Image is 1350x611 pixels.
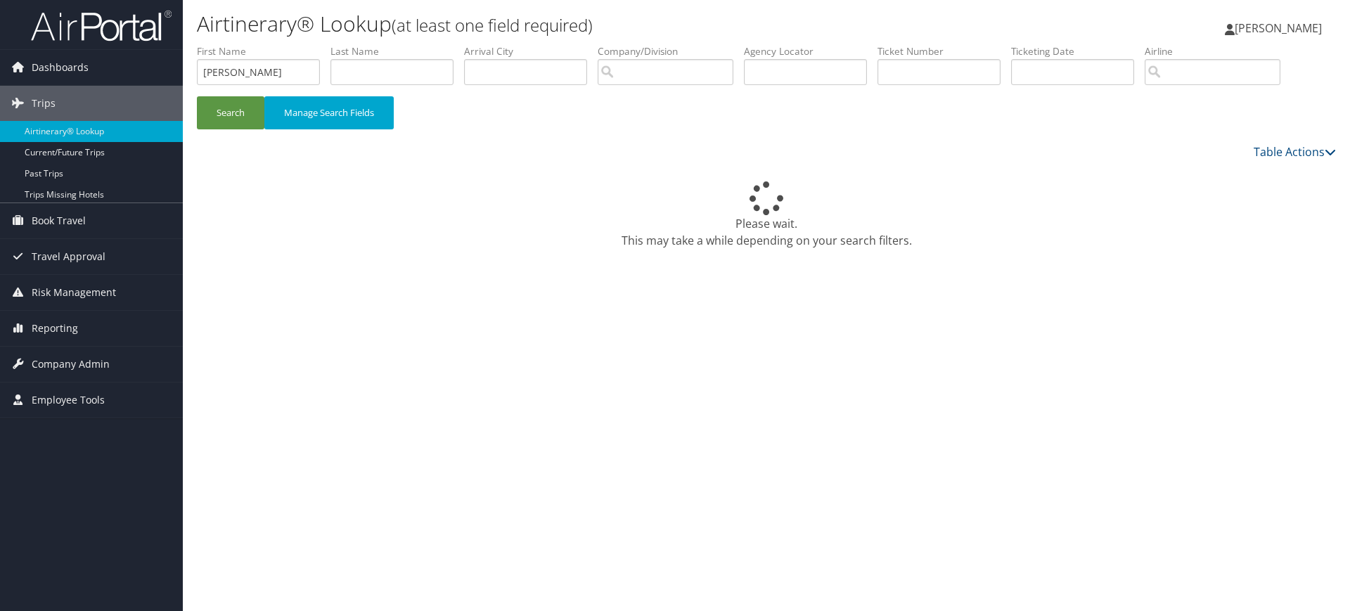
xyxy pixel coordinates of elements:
[264,96,394,129] button: Manage Search Fields
[32,239,105,274] span: Travel Approval
[32,86,56,121] span: Trips
[1011,44,1145,58] label: Ticketing Date
[32,382,105,418] span: Employee Tools
[197,9,956,39] h1: Airtinerary® Lookup
[330,44,464,58] label: Last Name
[32,275,116,310] span: Risk Management
[197,96,264,129] button: Search
[1235,20,1322,36] span: [PERSON_NAME]
[32,50,89,85] span: Dashboards
[1145,44,1291,58] label: Airline
[1254,144,1336,160] a: Table Actions
[744,44,877,58] label: Agency Locator
[598,44,744,58] label: Company/Division
[31,9,172,42] img: airportal-logo.png
[32,203,86,238] span: Book Travel
[464,44,598,58] label: Arrival City
[32,311,78,346] span: Reporting
[32,347,110,382] span: Company Admin
[197,181,1336,249] div: Please wait. This may take a while depending on your search filters.
[877,44,1011,58] label: Ticket Number
[197,44,330,58] label: First Name
[392,13,593,37] small: (at least one field required)
[1225,7,1336,49] a: [PERSON_NAME]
